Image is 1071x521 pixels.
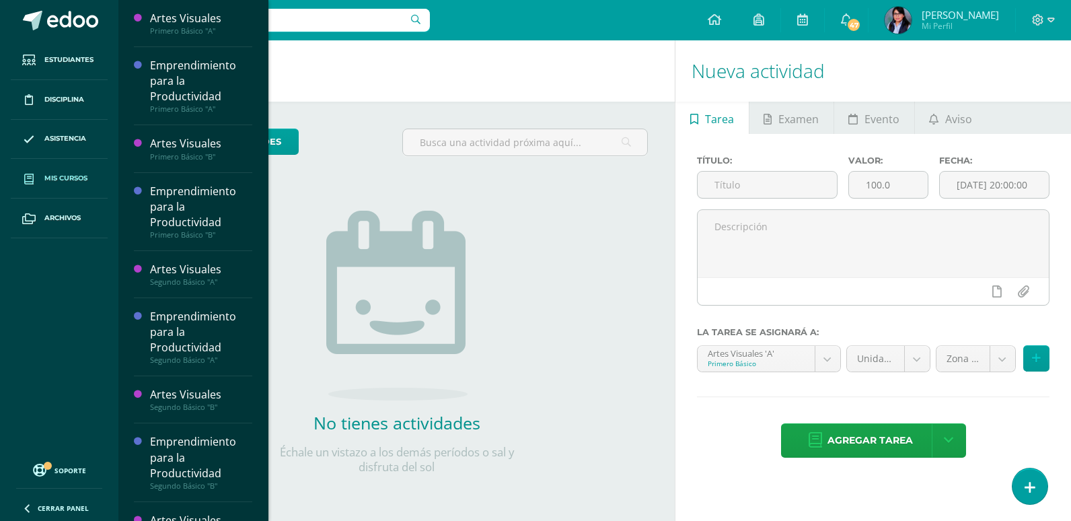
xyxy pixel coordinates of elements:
a: Artes VisualesPrimero Básico "B" [150,136,252,161]
div: Segundo Básico "A" [150,355,252,365]
div: Segundo Básico "A" [150,277,252,287]
span: Cerrar panel [38,503,89,513]
div: Emprendimiento para la Productividad [150,58,252,104]
span: [PERSON_NAME] [922,8,999,22]
a: Estudiantes [11,40,108,80]
a: Tarea [675,102,748,134]
span: Examen [778,103,819,135]
a: Emprendimiento para la ProductividadSegundo Básico "A" [150,309,252,365]
a: Aviso [915,102,987,134]
input: Puntos máximos [849,172,928,198]
a: Archivos [11,199,108,238]
div: Emprendimiento para la Productividad [150,309,252,355]
div: Primero Básico "B" [150,230,252,240]
div: Emprendimiento para la Productividad [150,434,252,481]
h1: Nueva actividad [692,40,1055,102]
span: Estudiantes [44,55,94,65]
span: Mi Perfil [922,20,999,32]
div: Primero Básico [708,359,805,368]
div: Primero Básico "A" [150,26,252,36]
a: Artes VisualesPrimero Básico "A" [150,11,252,36]
div: Primero Básico "A" [150,104,252,114]
a: Artes Visuales 'A'Primero Básico [698,346,840,372]
label: La tarea se asignará a: [697,327,1049,337]
a: Examen [749,102,834,134]
div: Artes Visuales [150,387,252,403]
div: Segundo Básico "B" [150,403,252,412]
label: Fecha: [939,155,1049,166]
div: Segundo Básico "B" [150,481,252,491]
div: Artes Visuales [150,262,252,277]
span: 47 [846,18,861,32]
a: Evento [834,102,914,134]
a: Soporte [16,460,102,479]
div: Emprendimiento para la Productividad [150,184,252,230]
div: Primero Básico "B" [150,152,252,162]
span: Asistencia [44,133,86,144]
a: Artes VisualesSegundo Básico "B" [150,387,252,412]
div: Artes Visuales [150,136,252,151]
a: Mis cursos [11,159,108,199]
input: Fecha de entrega [940,172,1049,198]
h1: Actividades [135,40,659,102]
img: 3a8d791d687a0a3faccb2dc2a821902a.png [885,7,912,34]
a: Disciplina [11,80,108,120]
input: Título [698,172,837,198]
img: no_activities.png [326,211,468,401]
label: Valor: [848,155,928,166]
a: Asistencia [11,120,108,160]
input: Busca una actividad próxima aquí... [403,129,648,155]
span: Tarea [705,103,734,135]
span: Agregar tarea [827,424,913,457]
span: Disciplina [44,94,84,105]
span: Unidad 4 [857,346,894,372]
div: Artes Visuales [150,11,252,26]
span: Archivos [44,213,81,223]
div: Artes Visuales 'A' [708,346,805,359]
span: Soporte [54,466,86,475]
a: Emprendimiento para la ProductividadPrimero Básico "B" [150,184,252,240]
a: Artes VisualesSegundo Básico "A" [150,262,252,287]
span: Zona (100.0%) [947,346,980,372]
span: Aviso [945,103,972,135]
a: Unidad 4 [847,346,930,372]
span: Evento [864,103,899,135]
a: Zona (100.0%) [936,346,1015,372]
input: Busca un usuario... [127,9,430,32]
a: Emprendimiento para la ProductividadPrimero Básico "A" [150,58,252,114]
label: Título: [697,155,838,166]
p: Échale un vistazo a los demás períodos o sal y disfruta del sol [262,445,531,475]
span: Mis cursos [44,173,87,184]
h2: No tienes actividades [262,411,531,434]
a: Emprendimiento para la ProductividadSegundo Básico "B" [150,434,252,490]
